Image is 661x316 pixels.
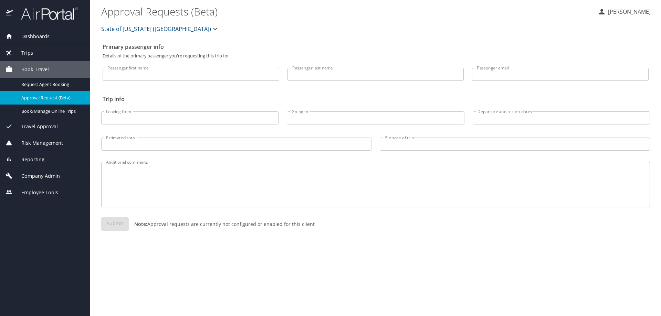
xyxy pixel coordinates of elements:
[13,189,58,196] span: Employee Tools
[13,172,60,180] span: Company Admin
[13,139,63,147] span: Risk Management
[6,7,13,20] img: icon-airportal.png
[13,123,58,130] span: Travel Approval
[13,7,78,20] img: airportal-logo.png
[129,220,315,228] p: Approval requests are currently not configured or enabled for this client
[21,81,82,88] span: Request Agent Booking
[98,22,222,36] button: State of [US_STATE] ([GEOGRAPHIC_DATA])
[595,6,653,18] button: [PERSON_NAME]
[13,33,50,40] span: Dashboards
[606,8,651,16] p: [PERSON_NAME]
[21,95,82,101] span: Approval Request (Beta)
[13,49,33,57] span: Trips
[21,108,82,115] span: Book/Manage Online Trips
[101,1,592,22] h1: Approval Requests (Beta)
[13,156,44,163] span: Reporting
[103,54,649,58] p: Details of the primary passenger you're requesting this trip for
[134,221,147,227] strong: Note:
[103,41,649,52] h2: Primary passenger info
[101,24,211,34] span: State of [US_STATE] ([GEOGRAPHIC_DATA])
[103,94,649,105] h2: Trip info
[13,66,49,73] span: Book Travel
